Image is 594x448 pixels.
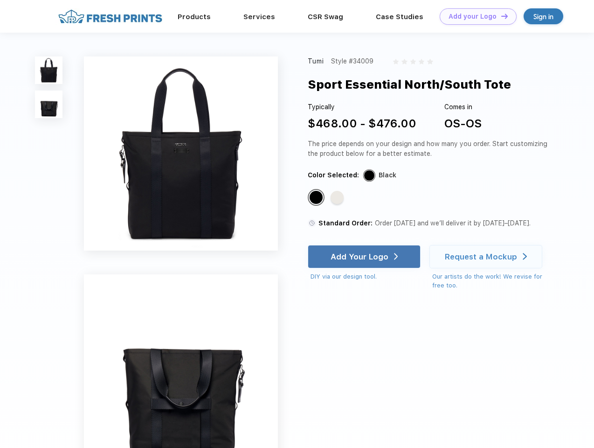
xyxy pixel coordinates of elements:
[401,59,407,64] img: gray_star.svg
[410,59,416,64] img: gray_star.svg
[308,102,416,112] div: Typically
[394,253,398,260] img: white arrow
[178,13,211,21] a: Products
[310,191,323,204] div: Black
[308,56,325,66] div: Tumi
[393,59,399,64] img: gray_star.svg
[533,11,553,22] div: Sign in
[379,170,396,180] div: Black
[331,191,344,204] div: Off White Tan
[444,102,482,112] div: Comes in
[55,8,165,25] img: fo%20logo%202.webp
[524,8,563,24] a: Sign in
[308,219,316,227] img: standard order
[311,272,421,281] div: DIY via our design tool.
[432,272,551,290] div: Our artists do the work! We revise for free too.
[501,14,508,19] img: DT
[427,59,433,64] img: gray_star.svg
[308,170,359,180] div: Color Selected:
[449,13,497,21] div: Add your Logo
[375,219,531,227] span: Order [DATE] and we’ll deliver it by [DATE]–[DATE].
[444,115,482,132] div: OS-OS
[35,91,62,118] img: func=resize&h=100
[523,253,527,260] img: white arrow
[331,56,373,66] div: Style #34009
[84,56,278,251] img: func=resize&h=640
[419,59,424,64] img: gray_star.svg
[35,56,62,84] img: func=resize&h=100
[308,139,551,159] div: The price depends on your design and how many you order. Start customizing the product below for ...
[308,115,416,132] div: $468.00 - $476.00
[445,252,517,261] div: Request a Mockup
[308,76,511,93] div: Sport Essential North/South Tote
[331,252,388,261] div: Add Your Logo
[318,219,373,227] span: Standard Order:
